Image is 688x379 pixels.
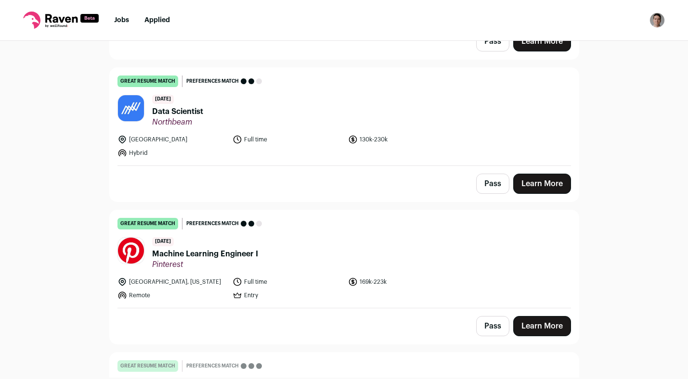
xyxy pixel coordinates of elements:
a: great resume match Preferences match [DATE] Data Scientist Northbeam [GEOGRAPHIC_DATA] Full time ... [110,68,579,165]
span: Preferences match [186,76,239,86]
li: Hybrid [117,148,227,158]
li: [GEOGRAPHIC_DATA], [US_STATE] [117,277,227,287]
a: Learn More [513,174,571,194]
li: Full time [233,277,342,287]
span: [DATE] [152,237,174,246]
span: Northbeam [152,117,203,127]
li: [GEOGRAPHIC_DATA] [117,135,227,144]
button: Pass [476,316,509,336]
span: Preferences match [186,361,239,371]
div: great resume match [117,218,178,229]
button: Open dropdown [649,13,665,28]
a: Jobs [114,17,129,24]
li: Entry [233,291,342,300]
li: 130k-230k [348,135,458,144]
a: Learn More [513,316,571,336]
button: Pass [476,174,509,194]
img: e56e2fca2fd10c47413caba720555eb407866dce27671369e47ffc29eece9aef.jpg [118,238,144,264]
span: Machine Learning Engineer I [152,248,258,260]
img: 2a09d7892ae6b364ff7f268f46238f1a869b9b1c753803b519a3a884902b8114.jpg [118,95,144,121]
span: Data Scientist [152,106,203,117]
span: Preferences match [186,219,239,228]
li: Remote [117,291,227,300]
li: Full time [233,135,342,144]
a: great resume match Preferences match [DATE] Machine Learning Engineer I Pinterest [GEOGRAPHIC_DAT... [110,210,579,308]
span: [DATE] [152,95,174,104]
div: great resume match [117,360,178,372]
a: Learn More [513,31,571,51]
li: 169k-223k [348,277,458,287]
button: Pass [476,31,509,51]
div: great resume match [117,76,178,87]
span: Pinterest [152,260,258,269]
a: Applied [144,17,170,24]
img: 12239290-medium_jpg [649,13,665,28]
